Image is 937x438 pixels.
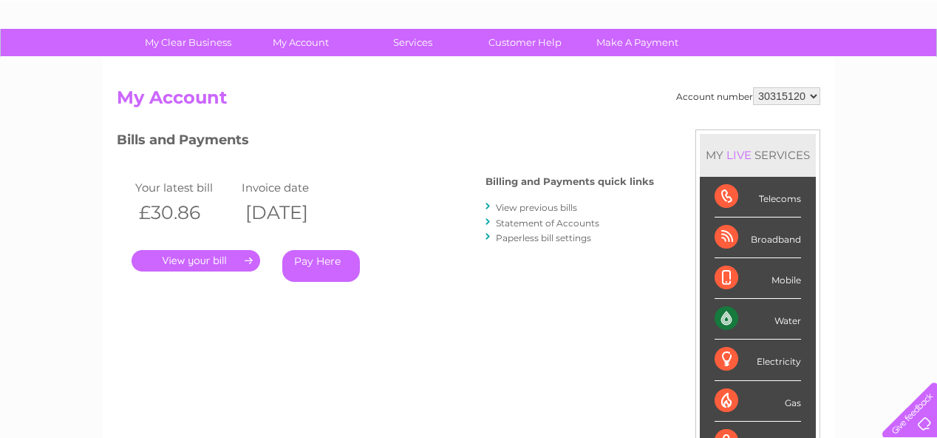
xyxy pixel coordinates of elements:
a: Services [352,29,474,56]
div: Telecoms [715,177,801,218]
div: Mobile [715,258,801,299]
a: Statement of Accounts [496,218,599,229]
a: Telecoms [755,63,800,74]
div: Electricity [715,340,801,380]
a: 0333 014 3131 [658,7,760,26]
a: Log out [888,63,923,74]
div: LIVE [723,148,754,162]
a: My Clear Business [128,29,250,56]
a: Blog [808,63,830,74]
div: Gas [715,381,801,422]
th: £30.86 [132,198,238,228]
div: Clear Business is a trading name of Verastar Limited (registered in [GEOGRAPHIC_DATA] No. 3667643... [120,8,819,72]
div: Broadband [715,218,801,258]
a: Contact [839,63,875,74]
th: [DATE] [238,198,344,228]
a: Energy [714,63,746,74]
a: Make A Payment [577,29,699,56]
a: Paperless bill settings [496,232,591,243]
td: Your latest bill [132,178,238,198]
a: Water [677,63,705,74]
h4: Billing and Payments quick links [485,176,654,187]
a: . [132,250,260,272]
td: Invoice date [238,178,344,198]
a: My Account [240,29,362,56]
h3: Bills and Payments [117,129,654,155]
a: View previous bills [496,202,577,213]
a: Pay Here [282,250,360,282]
img: logo.png [33,38,108,84]
div: MY SERVICES [700,134,816,176]
div: Water [715,299,801,340]
a: Customer Help [465,29,587,56]
div: Account number [676,87,820,105]
h2: My Account [117,87,820,115]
